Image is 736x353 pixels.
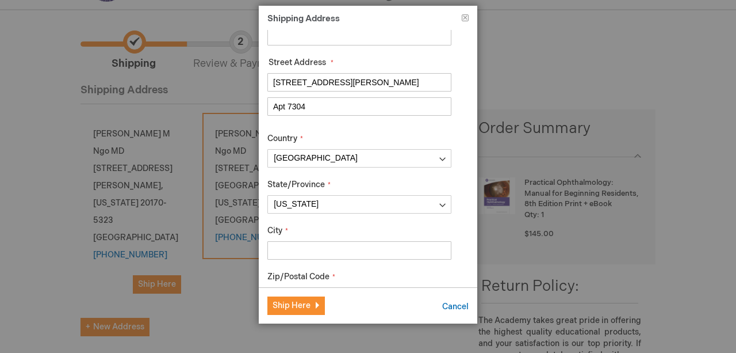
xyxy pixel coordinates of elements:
[267,134,297,143] span: Country
[442,301,469,313] button: Cancel
[267,226,282,236] span: City
[442,302,469,312] span: Cancel
[273,301,310,310] span: Ship Here
[267,14,469,30] h1: Shipping Address
[269,58,326,67] span: Street Address
[267,272,329,282] span: Zip/Postal Code
[267,180,325,189] span: State/Province
[267,297,325,315] button: Ship Here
